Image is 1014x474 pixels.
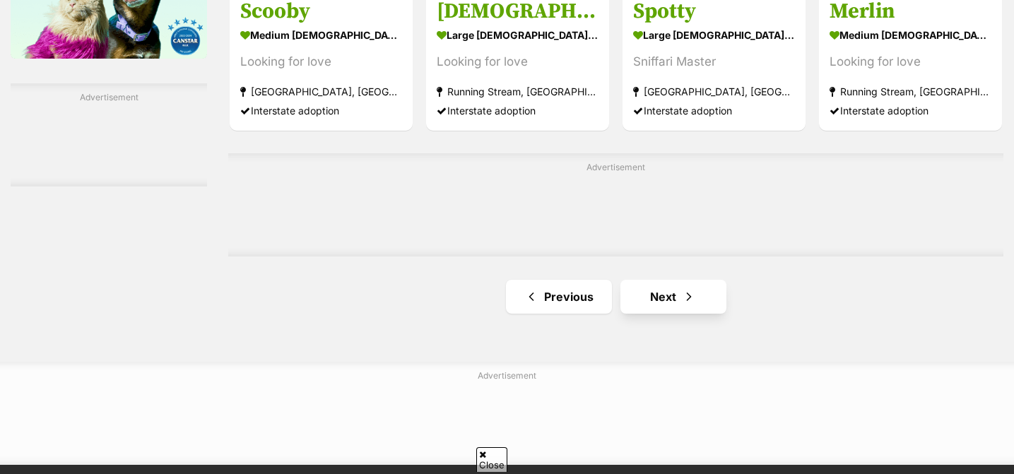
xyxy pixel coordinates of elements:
[11,83,207,186] div: Advertisement
[620,280,726,314] a: Next page
[240,25,402,45] strong: medium [DEMOGRAPHIC_DATA] Dog
[830,25,991,45] strong: medium [DEMOGRAPHIC_DATA] Dog
[228,280,1003,314] nav: Pagination
[437,82,599,101] strong: Running Stream, [GEOGRAPHIC_DATA]
[633,25,795,45] strong: large [DEMOGRAPHIC_DATA] Dog
[633,101,795,120] div: Interstate adoption
[830,52,991,71] div: Looking for love
[240,52,402,71] div: Looking for love
[633,52,795,71] div: Sniffari Master
[240,82,402,101] strong: [GEOGRAPHIC_DATA], [GEOGRAPHIC_DATA]
[437,52,599,71] div: Looking for love
[633,82,795,101] strong: [GEOGRAPHIC_DATA], [GEOGRAPHIC_DATA]
[506,280,612,314] a: Previous page
[476,447,507,472] span: Close
[437,25,599,45] strong: large [DEMOGRAPHIC_DATA] Dog
[830,82,991,101] strong: Running Stream, [GEOGRAPHIC_DATA]
[240,101,402,120] div: Interstate adoption
[228,153,1003,256] div: Advertisement
[830,101,991,120] div: Interstate adoption
[437,101,599,120] div: Interstate adoption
